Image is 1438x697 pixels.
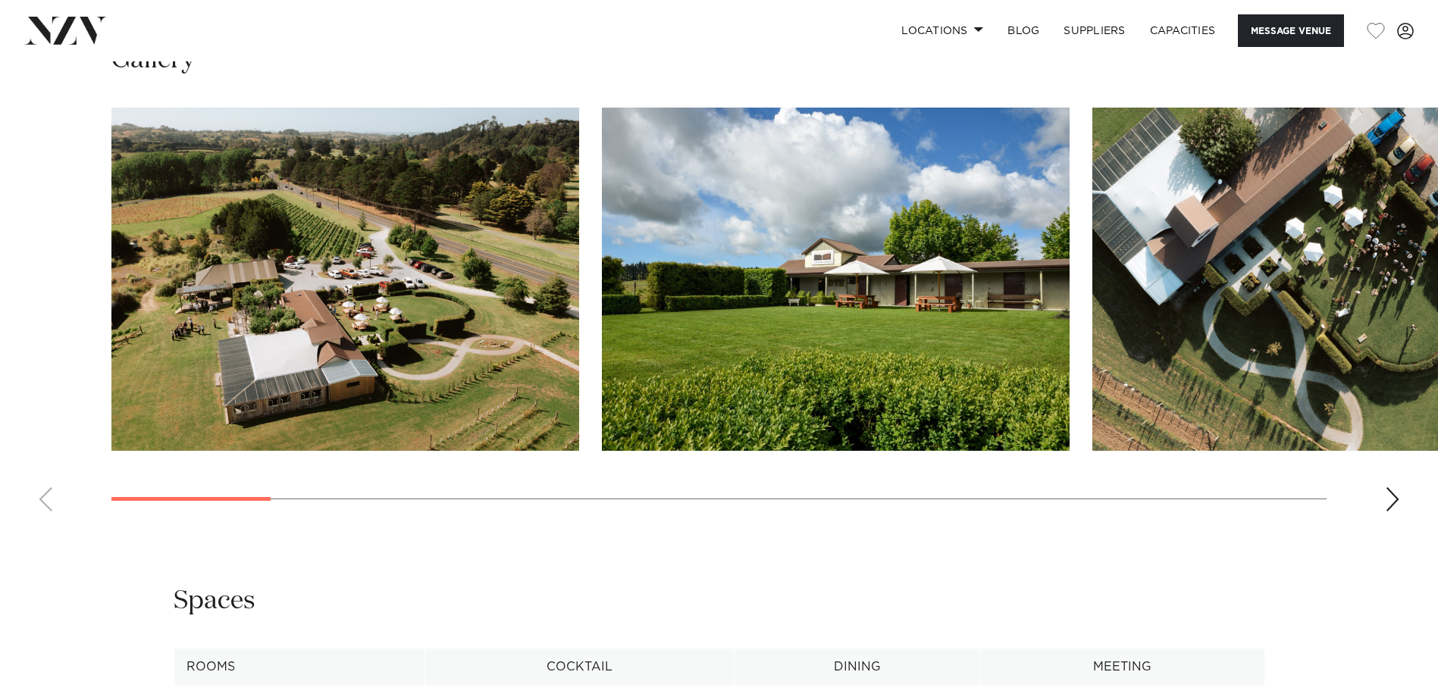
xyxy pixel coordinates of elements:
[174,649,425,686] th: Rooms
[425,649,735,686] th: Cocktail
[111,108,579,451] swiper-slide: 1 / 19
[889,14,995,47] a: Locations
[1238,14,1344,47] button: Message Venue
[995,14,1051,47] a: BLOG
[980,649,1264,686] th: Meeting
[1138,14,1228,47] a: Capacities
[24,17,107,44] img: nzv-logo.png
[174,584,255,618] h2: Spaces
[602,108,1070,451] swiper-slide: 2 / 19
[735,649,980,686] th: Dining
[1051,14,1137,47] a: SUPPLIERS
